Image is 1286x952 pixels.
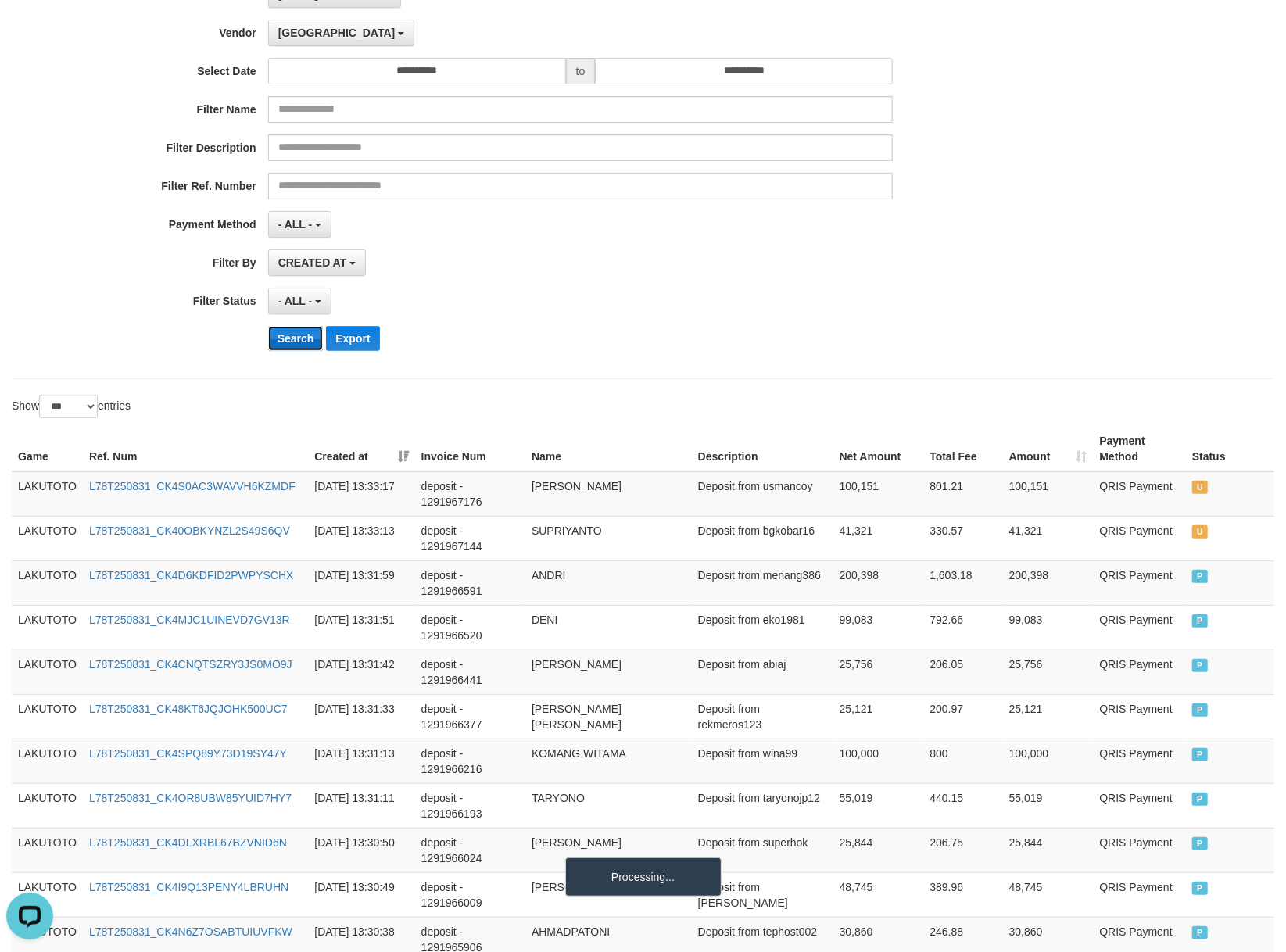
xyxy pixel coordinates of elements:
[1093,872,1186,917] td: QRIS Payment
[89,925,292,938] a: L78T250831_CK4N6Z7OSABTUIUVFKW
[1003,694,1094,739] td: 25,121
[692,694,833,739] td: Deposit from rekmeros123
[1003,650,1094,694] td: 25,756
[308,828,414,872] td: [DATE] 13:30:50
[1192,659,1208,672] span: PAID
[89,524,290,537] a: L78T250831_CK40OBKYNZL2S49S6QV
[923,872,1002,917] td: 389.96
[12,783,83,828] td: LAKUTOTO
[833,427,924,471] th: Net Amount
[833,872,924,917] td: 48,745
[1192,748,1208,761] span: PAID
[525,471,692,517] td: [PERSON_NAME]
[1003,427,1094,471] th: Amount: activate to sort column ascending
[12,395,131,418] label: Show entries
[1093,694,1186,739] td: QRIS Payment
[415,560,525,605] td: deposit - 1291966591
[525,872,692,917] td: [PERSON_NAME]
[692,605,833,650] td: Deposit from eko1981
[525,605,692,650] td: DENI
[83,427,308,471] th: Ref. Num
[278,256,347,269] span: CREATED AT
[833,650,924,694] td: 25,756
[833,605,924,650] td: 99,083
[525,739,692,783] td: KOMANG WITAMA
[12,828,83,872] td: LAKUTOTO
[1192,793,1208,806] span: PAID
[1003,872,1094,917] td: 48,745
[923,471,1002,517] td: 801.21
[833,739,924,783] td: 100,000
[525,560,692,605] td: ANDRI
[415,605,525,650] td: deposit - 1291966520
[415,471,525,517] td: deposit - 1291967176
[692,872,833,917] td: Deposit from [PERSON_NAME]
[923,427,1002,471] th: Total Fee
[12,560,83,605] td: LAKUTOTO
[1093,605,1186,650] td: QRIS Payment
[308,872,414,917] td: [DATE] 13:30:49
[89,614,290,626] a: L78T250831_CK4MJC1UINEVD7GV13R
[1093,516,1186,560] td: QRIS Payment
[12,739,83,783] td: LAKUTOTO
[923,516,1002,560] td: 330.57
[1003,783,1094,828] td: 55,019
[1192,481,1208,494] span: UNPAID
[1003,605,1094,650] td: 99,083
[525,694,692,739] td: [PERSON_NAME] [PERSON_NAME]
[565,857,722,897] div: Processing...
[1093,427,1186,471] th: Payment Method
[923,650,1002,694] td: 206.05
[1093,650,1186,694] td: QRIS Payment
[268,288,331,314] button: - ALL -
[833,560,924,605] td: 200,398
[692,471,833,517] td: Deposit from usmancoy
[415,427,525,471] th: Invoice Num
[308,427,414,471] th: Created at: activate to sort column ascending
[833,516,924,560] td: 41,321
[525,516,692,560] td: SUPRIYANTO
[268,326,324,351] button: Search
[326,326,379,351] button: Export
[89,480,296,492] a: L78T250831_CK4S0AC3WAVVH6KZMDF
[39,395,98,418] select: Showentries
[268,211,331,238] button: - ALL -
[6,6,53,53] button: Open LiveChat chat widget
[415,783,525,828] td: deposit - 1291966193
[1093,828,1186,872] td: QRIS Payment
[525,427,692,471] th: Name
[833,471,924,517] td: 100,151
[415,516,525,560] td: deposit - 1291967144
[308,471,414,517] td: [DATE] 13:33:17
[692,650,833,694] td: Deposit from abiaj
[833,828,924,872] td: 25,844
[1093,560,1186,605] td: QRIS Payment
[415,828,525,872] td: deposit - 1291966024
[692,560,833,605] td: Deposit from menang386
[308,605,414,650] td: [DATE] 13:31:51
[923,605,1002,650] td: 792.66
[308,694,414,739] td: [DATE] 13:31:33
[12,694,83,739] td: LAKUTOTO
[1192,525,1208,539] span: UNPAID
[278,27,396,39] span: [GEOGRAPHIC_DATA]
[1093,471,1186,517] td: QRIS Payment
[12,872,83,917] td: LAKUTOTO
[89,658,292,671] a: L78T250831_CK4CNQTSZRY3JS0MO9J
[415,739,525,783] td: deposit - 1291966216
[12,605,83,650] td: LAKUTOTO
[1192,882,1208,895] span: PAID
[1003,516,1094,560] td: 41,321
[89,792,292,804] a: L78T250831_CK4OR8UBW85YUID7HY7
[1003,560,1094,605] td: 200,398
[308,560,414,605] td: [DATE] 13:31:59
[89,836,287,849] a: L78T250831_CK4DLXRBL67BZVNID6N
[525,650,692,694] td: [PERSON_NAME]
[308,650,414,694] td: [DATE] 13:31:42
[1192,703,1208,717] span: PAID
[923,783,1002,828] td: 440.15
[1003,828,1094,872] td: 25,844
[89,881,288,893] a: L78T250831_CK4I9Q13PENY4LBRUHN
[415,650,525,694] td: deposit - 1291966441
[923,560,1002,605] td: 1,603.18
